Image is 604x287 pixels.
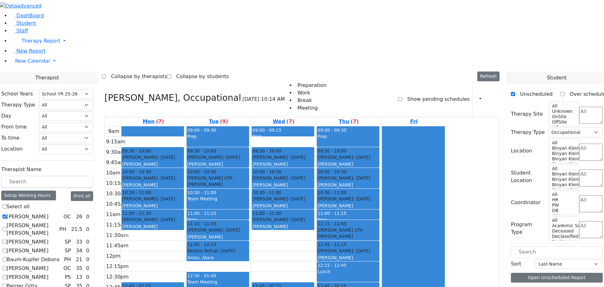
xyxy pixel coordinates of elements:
option: Binyan Klein 2 [551,187,575,193]
div: SP [62,238,74,246]
h3: [PERSON_NAME], Occupational [104,93,241,103]
div: 0 [85,256,91,263]
div: [PERSON_NAME] [317,175,379,181]
a: New Report [10,48,46,54]
option: All [551,192,575,197]
div: 12:30pm [105,273,130,281]
span: 10:00 - 10:30 [122,169,151,175]
div: [PERSON_NAME] [187,227,249,233]
option: Binyan Klein 4 [551,177,575,182]
div: [PERSON_NAME] [317,196,379,202]
li: Meeting [295,104,327,112]
div: 0 [85,226,91,233]
div: [PERSON_NAME] [252,182,314,188]
label: Collapse by therapists [106,72,167,82]
span: - [DATE] [223,155,240,160]
a: Therapy Report [10,35,604,47]
textarea: Search [579,221,603,238]
label: [PERSON_NAME] [7,273,48,281]
span: DashBoard [16,13,44,19]
span: [PERSON_NAME] UTA [187,175,232,181]
a: September 9, 2025 [208,117,229,126]
div: 2A-4 [252,231,314,237]
label: (7) [286,118,294,125]
label: Location [511,147,532,155]
div: [PERSON_NAME] [122,154,183,160]
option: All [551,218,575,223]
span: 09:30 - 10:00 [122,148,151,154]
li: Break [295,97,327,104]
span: - [DATE] [218,248,235,253]
a: New Calendar [10,55,604,67]
div: Setup Working Hours [1,191,56,200]
div: OC [61,213,74,221]
span: 09:30 - 10:00 [187,148,216,154]
div: 11:30am [105,232,130,239]
option: Binyan Klein 5 [551,146,575,151]
span: 10:30 - 11:00 [122,189,151,196]
a: Student [10,20,36,26]
label: Select all [7,203,30,210]
span: [DATE] 10:14 AM [242,95,285,103]
textarea: Search [579,195,603,212]
div: OC [61,265,74,272]
span: 11:45 - 12:15 [317,241,346,248]
div: Ekstein Refual [187,248,249,254]
div: [PERSON_NAME] [252,223,314,230]
span: 10:30 - 11:00 [252,189,281,196]
div: 9:15am [105,138,126,146]
span: 11:00 - 11:30 [252,210,281,216]
div: [PERSON_NAME] [252,203,314,209]
span: - [DATE] [288,175,305,181]
span: - [DATE] [353,175,370,181]
span: Student [547,74,567,82]
div: [PERSON_NAME] [317,203,379,209]
div: Report [484,94,488,105]
option: DB [551,208,575,213]
span: Staff [16,28,28,34]
div: 9:30am [105,148,126,156]
div: 26 [75,213,83,221]
span: - [DATE] [158,196,175,201]
span: 10:30 - 11:00 [187,190,216,195]
option: Binyan Klein 3 [551,182,575,187]
option: Declassified [551,234,575,239]
div: [PERSON_NAME] [317,248,379,254]
div: [PERSON_NAME] [252,154,314,160]
span: 11:00 - 11:15 [187,211,216,216]
div: 13 [75,273,83,281]
span: 11:15 - 11:45 [317,221,346,227]
div: 9am [107,128,121,135]
label: Therapy Type [511,129,545,136]
a: September 8, 2025 [141,117,165,126]
label: [PERSON_NAME] [7,213,48,221]
span: 12:30 - 01:00 [187,273,216,278]
option: PW [551,203,575,208]
option: Binyan Klein 4 [551,151,575,156]
a: September 12, 2025 [409,117,419,126]
span: 10:00 - 10:30 [252,169,281,175]
option: Binyan Klein 3 [551,156,575,162]
label: Sort [511,260,521,268]
option: All [551,103,575,109]
div: [PERSON_NAME] [122,161,183,167]
div: 9:45am [105,159,126,166]
div: [PERSON_NAME] [252,196,314,202]
div: 33 [75,238,83,246]
div: 21.5 [70,226,84,233]
div: [PERSON_NAME] [187,161,249,167]
span: New Report [16,48,46,54]
label: To time [1,134,20,142]
div: [PERSON_NAME] [122,182,183,188]
div: [PERSON_NAME] [252,175,314,181]
label: Therapy Type [1,101,35,109]
div: 12:15pm [105,263,130,270]
div: [PERSON_NAME] [187,154,249,160]
button: Refresh [477,72,500,81]
div: 10:30am [105,190,130,198]
option: Deceased [551,228,575,234]
div: 34 [75,247,83,255]
div: SP [62,247,74,255]
span: 11:15 - 11:45 [187,221,216,227]
div: Prep [187,216,249,223]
